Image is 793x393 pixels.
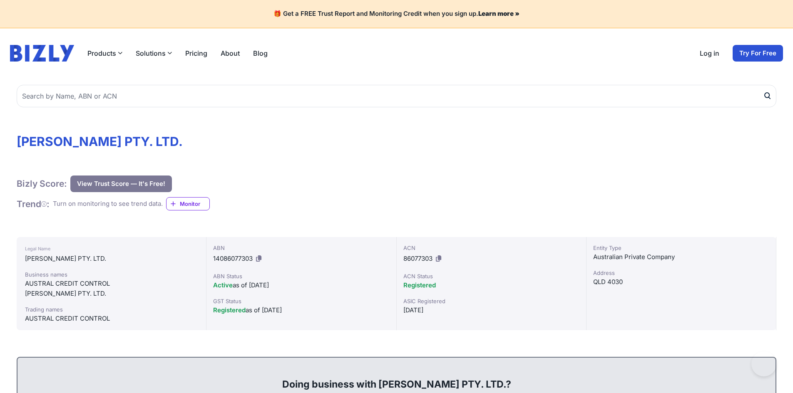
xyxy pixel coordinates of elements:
[185,48,207,58] a: Pricing
[213,280,389,290] div: as of [DATE]
[700,48,719,58] a: Log in
[87,48,122,58] button: Products
[593,252,769,262] div: Australian Private Company
[53,199,163,209] div: Turn on monitoring to see trend data.
[213,281,233,289] span: Active
[593,277,769,287] div: QLD 4030
[733,45,783,62] a: Try For Free
[166,197,210,210] a: Monitor
[221,48,240,58] a: About
[403,297,579,305] div: ASIC Registered
[10,10,783,18] h4: 🎁 Get a FREE Trust Report and Monitoring Credit when you sign up.
[213,305,389,315] div: as of [DATE]
[403,305,579,315] div: [DATE]
[17,178,67,189] h1: Bizly Score:
[17,198,50,210] h1: Trend :
[213,306,246,314] span: Registered
[70,175,172,192] button: View Trust Score — It's Free!
[253,48,268,58] a: Blog
[25,279,198,289] div: AUSTRAL CREDIT CONTROL
[180,200,209,208] span: Monitor
[478,10,520,17] a: Learn more »
[213,255,253,262] span: 14086077303
[593,244,769,252] div: Entity Type
[17,85,776,107] input: Search by Name, ABN or ACN
[25,289,198,299] div: [PERSON_NAME] PTY. LTD.
[17,134,776,149] h1: [PERSON_NAME] PTY. LTD.
[25,305,198,314] div: Trading names
[213,244,389,252] div: ABN
[403,281,436,289] span: Registered
[26,364,767,391] div: Doing business with [PERSON_NAME] PTY. LTD.?
[25,244,198,254] div: Legal Name
[403,255,433,262] span: 86077303
[25,314,198,324] div: AUSTRAL CREDIT CONTROL
[751,351,776,376] iframe: Toggle Customer Support
[213,272,389,280] div: ABN Status
[25,270,198,279] div: Business names
[403,272,579,280] div: ACN Status
[593,269,769,277] div: Address
[25,254,198,264] div: [PERSON_NAME] PTY. LTD.
[403,244,579,252] div: ACN
[136,48,172,58] button: Solutions
[213,297,389,305] div: GST Status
